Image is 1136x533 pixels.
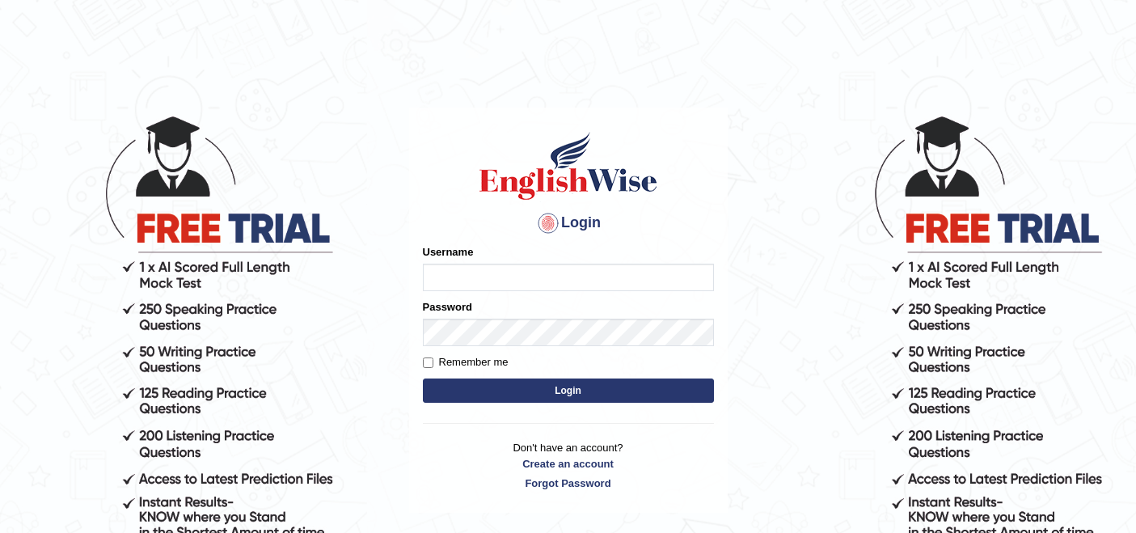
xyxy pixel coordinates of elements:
[423,299,472,315] label: Password
[423,210,714,236] h4: Login
[423,379,714,403] button: Login
[423,440,714,490] p: Don't have an account?
[423,354,509,370] label: Remember me
[423,456,714,472] a: Create an account
[476,129,661,202] img: Logo of English Wise sign in for intelligent practice with AI
[423,244,474,260] label: Username
[423,357,433,368] input: Remember me
[423,476,714,491] a: Forgot Password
